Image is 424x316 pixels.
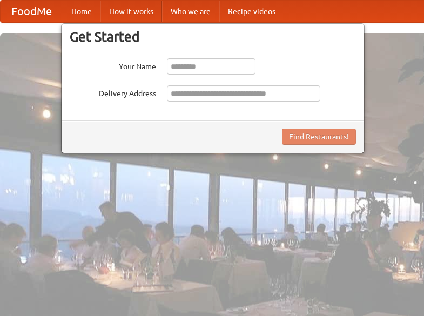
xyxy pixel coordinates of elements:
[70,29,356,45] h3: Get Started
[1,1,63,22] a: FoodMe
[70,85,156,99] label: Delivery Address
[282,129,356,145] button: Find Restaurants!
[100,1,162,22] a: How it works
[70,58,156,72] label: Your Name
[219,1,284,22] a: Recipe videos
[162,1,219,22] a: Who we are
[63,1,100,22] a: Home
